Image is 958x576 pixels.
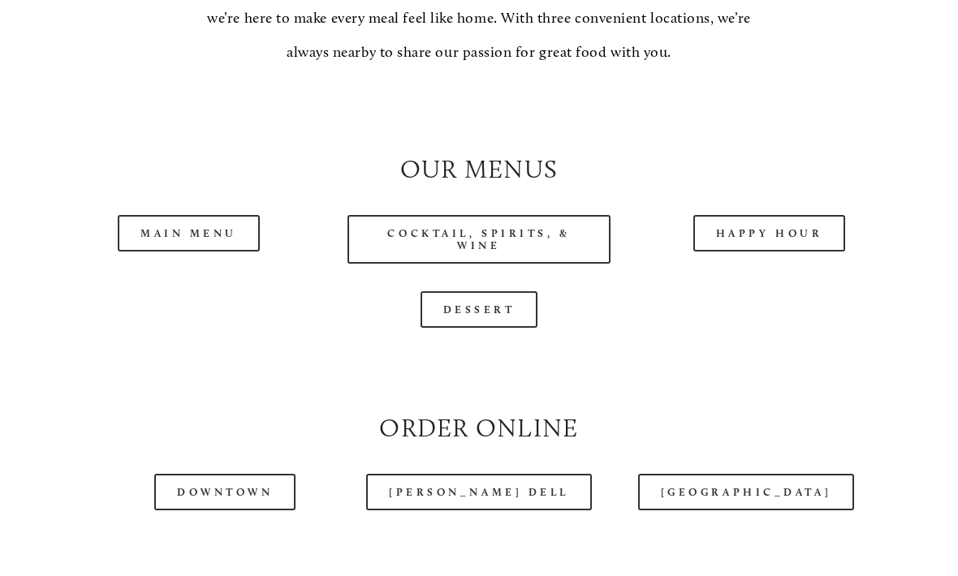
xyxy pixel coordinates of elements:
h2: Order Online [58,411,900,446]
a: Downtown [154,474,296,510]
a: [PERSON_NAME] Dell [366,474,592,510]
a: Happy Hour [693,215,846,251]
h2: Our Menus [58,152,900,187]
a: [GEOGRAPHIC_DATA] [638,474,854,510]
a: Cocktail, Spirits, & Wine [347,215,610,264]
a: Main Menu [118,215,260,251]
a: Dessert [421,291,538,328]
